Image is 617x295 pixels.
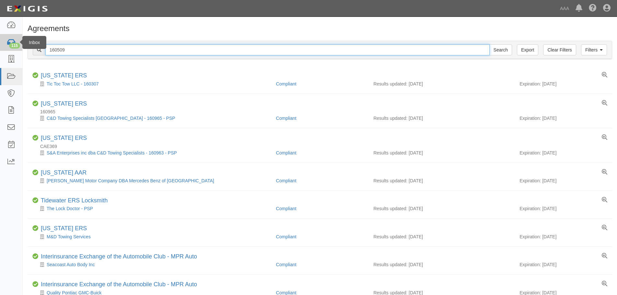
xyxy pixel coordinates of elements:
a: [US_STATE] ERS [41,100,87,107]
i: Compliant [32,198,38,203]
a: The Lock Doctor - PSP [47,206,93,211]
i: Compliant [32,135,38,141]
a: Seacoast Auto Body Inc [47,262,95,267]
a: Compliant [276,81,296,86]
a: [US_STATE] ERS [41,72,87,79]
i: Compliant [32,170,38,176]
a: Compliant [276,116,296,121]
a: C&D Towing Specialists [GEOGRAPHIC_DATA] - 160965 - PSP [47,116,175,121]
i: Compliant [32,281,38,287]
input: Search [45,44,490,55]
div: California ERS [41,72,87,79]
a: AAA [557,2,572,15]
a: View results summary [602,135,607,141]
a: Compliant [276,206,296,211]
div: Texas AAR [41,169,86,176]
input: Search [489,44,512,55]
div: Inbox [22,36,46,49]
a: View results summary [602,100,607,106]
div: Expiration: [DATE] [520,233,607,240]
i: Compliant [32,225,38,231]
i: Compliant [32,101,38,107]
div: Expiration: [DATE] [520,115,607,121]
a: Export [517,44,538,55]
a: Compliant [276,178,296,183]
div: Interinsurance Exchange of the Automobile Club - MPR Auto [41,281,197,288]
img: logo-5460c22ac91f19d4615b14bd174203de0afe785f0fc80cf4dbbc73dc1793850b.png [5,3,50,15]
div: Seacoast Auto Body Inc [32,261,271,268]
div: Expiration: [DATE] [520,150,607,156]
h1: Agreements [28,24,612,33]
div: Results updated: [DATE] [373,261,510,268]
div: Texas ERS [41,225,87,232]
div: Expiration: [DATE] [520,205,607,212]
div: Expiration: [DATE] [520,261,607,268]
div: M&D Towing Services [32,233,271,240]
i: Compliant [32,254,38,259]
a: Clear Filters [543,44,576,55]
a: Interinsurance Exchange of the Automobile Club - MPR Auto [41,281,197,288]
a: View results summary [602,72,607,78]
div: S&A Enterprises inc dba C&D Towing Specialists - 160963 - PSP [32,150,271,156]
div: Results updated: [DATE] [373,81,510,87]
a: M&D Towing Services [47,234,91,239]
div: CAE369 [32,143,612,150]
a: Compliant [276,262,296,267]
div: California ERS [41,100,87,108]
a: View results summary [602,281,607,287]
div: Results updated: [DATE] [373,205,510,212]
div: Shirley Motor Company DBA Mercedes Benz of San Antonio [32,177,271,184]
a: S&A Enterprises inc dba C&D Towing Specialists - 160963 - PSP [47,150,177,155]
div: Tic Toc Tow LLC - 160307 [32,81,271,87]
div: Expiration: [DATE] [520,81,607,87]
div: Results updated: [DATE] [373,115,510,121]
a: [US_STATE] AAR [41,169,86,176]
a: View results summary [602,253,607,259]
a: Compliant [276,234,296,239]
a: View results summary [602,225,607,231]
a: View results summary [602,169,607,175]
div: Expiration: [DATE] [520,177,607,184]
a: Interinsurance Exchange of the Automobile Club - MPR Auto [41,253,197,260]
div: Results updated: [DATE] [373,233,510,240]
a: Tidewater ERS Locksmith [41,197,108,204]
a: [US_STATE] ERS [41,225,87,232]
a: View results summary [602,197,607,203]
div: 115 [9,43,20,49]
div: California ERS [41,135,87,142]
div: 160965 [32,108,612,115]
a: Filters [581,44,607,55]
i: Help Center - Complianz [589,5,597,12]
i: Compliant [32,73,38,78]
a: [PERSON_NAME] Motor Company DBA Mercedes Benz of [GEOGRAPHIC_DATA] [47,178,214,183]
a: Tic Toc Tow LLC - 160307 [47,81,99,86]
a: Compliant [276,150,296,155]
div: The Lock Doctor - PSP [32,205,271,212]
div: Results updated: [DATE] [373,150,510,156]
div: Results updated: [DATE] [373,177,510,184]
a: [US_STATE] ERS [41,135,87,141]
div: C&D Towing Specialists Pasadena - 160965 - PSP [32,115,271,121]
